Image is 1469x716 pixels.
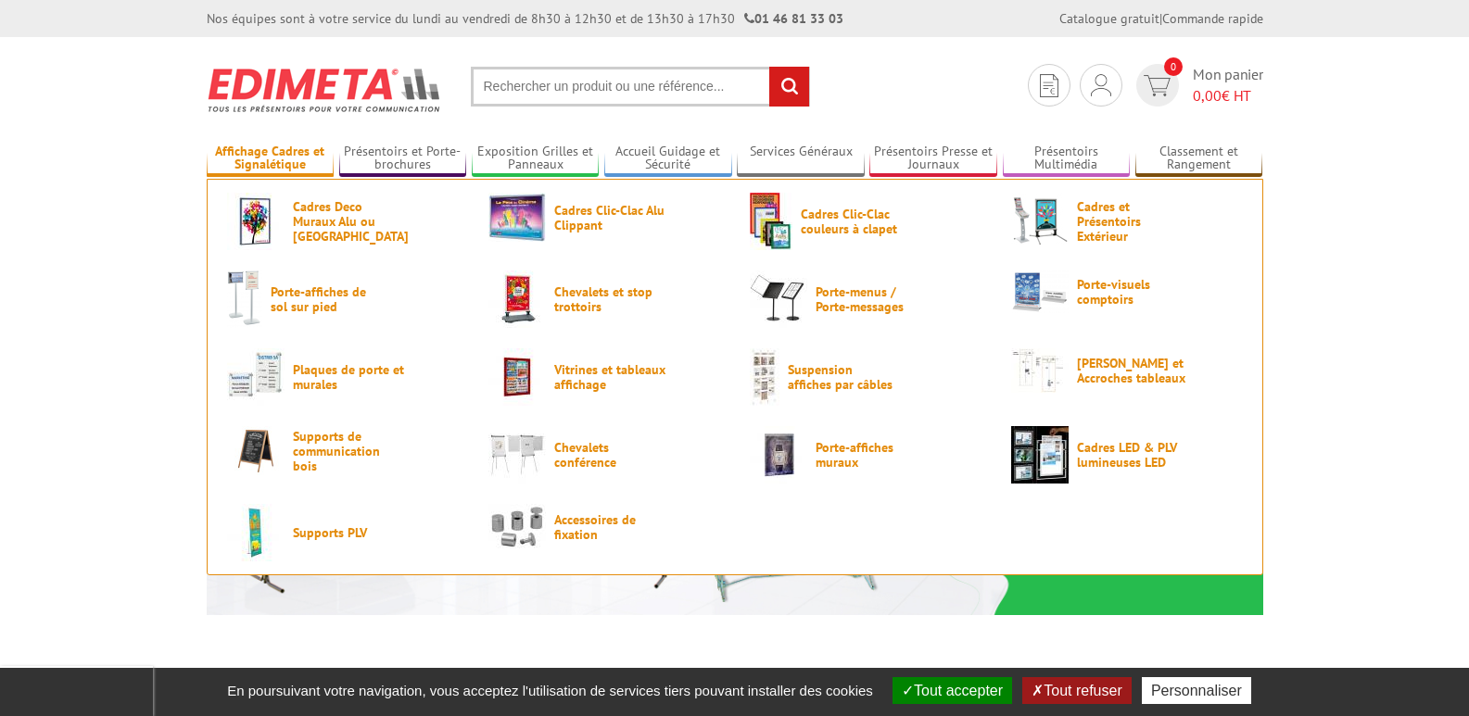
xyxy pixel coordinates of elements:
span: Vitrines et tableaux affichage [554,362,665,392]
button: Tout refuser [1022,677,1131,704]
a: Services Généraux [737,144,865,174]
div: | [1059,9,1263,28]
a: Chevalets conférence [488,426,720,484]
span: Cadres LED & PLV lumineuses LED [1077,440,1188,470]
img: Cadres et Présentoirs Extérieur [1011,193,1069,250]
span: 0,00 [1193,86,1222,105]
span: Suspension affiches par câbles [788,362,899,392]
img: Cadres Clic-Clac couleurs à clapet [750,193,792,250]
span: Accessoires de fixation [554,512,665,542]
span: Supports PLV [293,525,404,540]
span: [PERSON_NAME] et Accroches tableaux [1077,356,1188,385]
span: Porte-affiches de sol sur pied [271,284,382,314]
a: Cadres LED & PLV lumineuses LED [1011,426,1243,484]
a: Cadres Clic-Clac couleurs à clapet [750,193,981,250]
span: Cadres Deco Muraux Alu ou [GEOGRAPHIC_DATA] [293,199,404,244]
span: € HT [1193,85,1263,107]
span: Plaques de porte et murales [293,362,404,392]
span: Supports de communication bois [293,429,404,473]
img: Cimaises et Accroches tableaux [1011,348,1069,393]
img: Plaques de porte et murales [227,348,285,406]
a: Plaques de porte et murales [227,348,459,406]
a: Porte-affiches muraux [750,426,981,484]
a: Présentoirs Multimédia [1003,144,1131,174]
img: Suspension affiches par câbles [750,348,779,406]
img: Accessoires de fixation [488,504,546,549]
a: devis rapide 0 Mon panier 0,00€ HT [1132,64,1263,107]
img: Porte-affiches de sol sur pied [227,270,262,328]
span: Porte-menus / Porte-messages [816,284,927,314]
a: Commande rapide [1162,10,1263,27]
img: Cadres LED & PLV lumineuses LED [1011,426,1069,484]
a: Cadres et Présentoirs Extérieur [1011,193,1243,250]
span: 0 [1164,57,1183,76]
img: Vitrines et tableaux affichage [488,348,546,406]
a: Porte-visuels comptoirs [1011,270,1243,313]
img: devis rapide [1040,74,1058,97]
span: Chevalets et stop trottoirs [554,284,665,314]
strong: 01 46 81 33 03 [744,10,843,27]
img: Chevalets conférence [488,426,546,484]
img: Porte-menus / Porte-messages [750,270,807,328]
span: Cadres et Présentoirs Extérieur [1077,199,1188,244]
img: Présentoir, panneau, stand - Edimeta - PLV, affichage, mobilier bureau, entreprise [207,56,443,124]
img: Cadres Deco Muraux Alu ou Bois [227,193,285,250]
span: Cadres Clic-Clac couleurs à clapet [801,207,912,236]
a: Vitrines et tableaux affichage [488,348,720,406]
img: Porte-affiches muraux [750,426,807,484]
button: Personnaliser (fenêtre modale) [1142,677,1251,704]
a: Cadres Clic-Clac Alu Clippant [488,193,720,242]
a: Présentoirs Presse et Journaux [869,144,997,174]
img: Chevalets et stop trottoirs [488,270,546,328]
img: devis rapide [1091,74,1111,96]
span: Porte-visuels comptoirs [1077,277,1188,307]
a: Affichage Cadres et Signalétique [207,144,335,174]
div: Nos équipes sont à votre service du lundi au vendredi de 8h30 à 12h30 et de 13h30 à 17h30 [207,9,843,28]
img: Porte-visuels comptoirs [1011,270,1069,313]
span: Chevalets conférence [554,440,665,470]
a: Suspension affiches par câbles [750,348,981,406]
span: Cadres Clic-Clac Alu Clippant [554,203,665,232]
button: Tout accepter [893,677,1012,704]
img: Cadres Clic-Clac Alu Clippant [488,193,546,242]
a: Classement et Rangement [1135,144,1263,174]
a: Supports de communication bois [227,426,459,475]
input: Rechercher un produit ou une référence... [471,67,810,107]
span: Porte-affiches muraux [816,440,927,470]
a: Supports PLV [227,504,459,561]
a: Exposition Grilles et Panneaux [472,144,600,174]
img: Supports PLV [227,504,285,561]
a: [PERSON_NAME] et Accroches tableaux [1011,348,1243,393]
a: Catalogue gratuit [1059,10,1159,27]
a: Présentoirs et Porte-brochures [339,144,467,174]
a: Accueil Guidage et Sécurité [604,144,732,174]
a: Chevalets et stop trottoirs [488,270,720,328]
img: devis rapide [1144,75,1171,96]
span: Mon panier [1193,64,1263,107]
a: Porte-menus / Porte-messages [750,270,981,328]
a: Cadres Deco Muraux Alu ou [GEOGRAPHIC_DATA] [227,193,459,250]
span: En poursuivant votre navigation, vous acceptez l'utilisation de services tiers pouvant installer ... [218,683,882,698]
input: rechercher [769,67,809,107]
a: Accessoires de fixation [488,504,720,549]
img: Supports de communication bois [227,426,285,475]
a: Porte-affiches de sol sur pied [227,270,459,328]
